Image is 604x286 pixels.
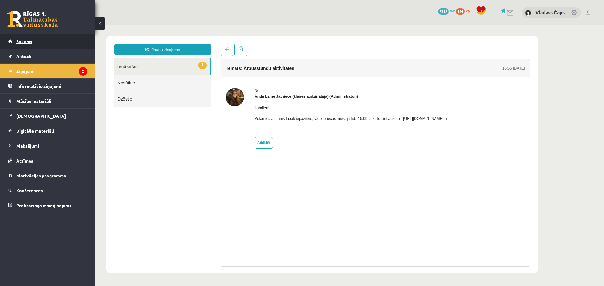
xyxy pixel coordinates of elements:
span: Sākums [16,38,32,44]
a: Sākums [8,34,87,49]
img: Vladass Čaps [525,10,531,16]
a: Atzīmes [8,153,87,168]
a: Motivācijas programma [8,168,87,183]
div: 16:55 [DATE] [407,41,430,46]
span: 3318 [438,8,449,15]
p: Vēlamies ar Jums labāk iepazīties, tādēļ priecāsimies, ja līdz 15.09. aizpildīsiet anketu - [URL]... [159,91,352,97]
span: Mācību materiāli [16,98,51,104]
a: Dzēstie [19,66,116,82]
span: Atzīmes [16,158,33,163]
div: No: [159,63,352,69]
span: 154 [456,8,465,15]
span: 1 [103,37,111,44]
span: Proktoringa izmēģinājums [16,203,71,208]
a: Digitālie materiāli [8,123,87,138]
span: Digitālie materiāli [16,128,54,134]
legend: Maksājumi [16,138,87,153]
strong: Anda Laine Jātniece (klases audzinātāja) (Administratori) [159,70,263,74]
span: [DEMOGRAPHIC_DATA] [16,113,66,119]
span: mP [450,8,455,13]
a: Jauns ziņojums [19,19,116,30]
img: Anda Laine Jātniece (klases audzinātāja) [130,63,149,82]
a: Atbildēt [159,112,178,124]
span: xp [466,8,470,13]
p: Labdien! [159,80,352,86]
h4: Temats: Ārpusstundu aktivitātes [130,41,199,46]
a: Vladass Čaps [535,9,565,16]
a: Aktuāli [8,49,87,63]
a: Rīgas 1. Tālmācības vidusskola [7,11,58,27]
span: Konferences [16,188,43,193]
a: Mācību materiāli [8,94,87,108]
a: 154 xp [456,8,473,13]
legend: Ziņojumi [16,64,87,78]
a: Ziņojumi2 [8,64,87,78]
legend: Informatīvie ziņojumi [16,79,87,93]
a: [DEMOGRAPHIC_DATA] [8,109,87,123]
a: Informatīvie ziņojumi [8,79,87,93]
a: 1Ienākošie [19,34,115,50]
i: 2 [79,67,87,76]
span: Motivācijas programma [16,173,66,178]
a: Proktoringa izmēģinājums [8,198,87,213]
a: 3318 mP [438,8,455,13]
span: Aktuāli [16,53,31,59]
a: Nosūtītie [19,50,116,66]
a: Konferences [8,183,87,198]
a: Maksājumi [8,138,87,153]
